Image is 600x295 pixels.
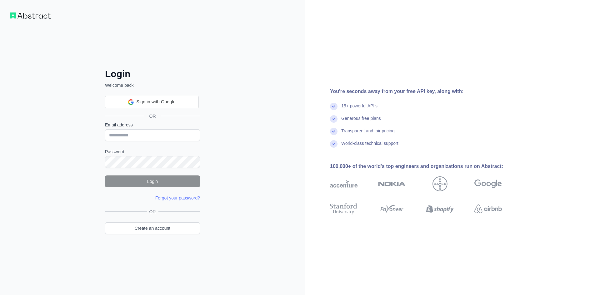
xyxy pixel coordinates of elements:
[330,202,357,216] img: stanford university
[136,99,175,105] span: Sign in with Google
[105,96,199,108] div: Sign in with Google
[10,12,51,19] img: Workflow
[426,202,454,216] img: shopify
[341,140,398,153] div: World-class technical support
[330,140,337,148] img: check mark
[330,88,522,95] div: You're seconds away from your free API key, along with:
[330,115,337,123] img: check mark
[341,115,381,128] div: Generous free plans
[474,202,502,216] img: airbnb
[341,103,377,115] div: 15+ powerful API's
[105,149,200,155] label: Password
[144,113,161,119] span: OR
[378,176,406,191] img: nokia
[105,68,200,80] h2: Login
[432,176,447,191] img: bayer
[105,82,200,88] p: Welcome back
[378,202,406,216] img: payoneer
[330,163,522,170] div: 100,000+ of the world's top engineers and organizations run on Abstract:
[155,195,200,200] a: Forgot your password?
[105,122,200,128] label: Email address
[330,176,357,191] img: accenture
[105,175,200,187] button: Login
[330,103,337,110] img: check mark
[105,222,200,234] a: Create an account
[474,176,502,191] img: google
[147,209,158,215] span: OR
[341,128,395,140] div: Transparent and fair pricing
[330,128,337,135] img: check mark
